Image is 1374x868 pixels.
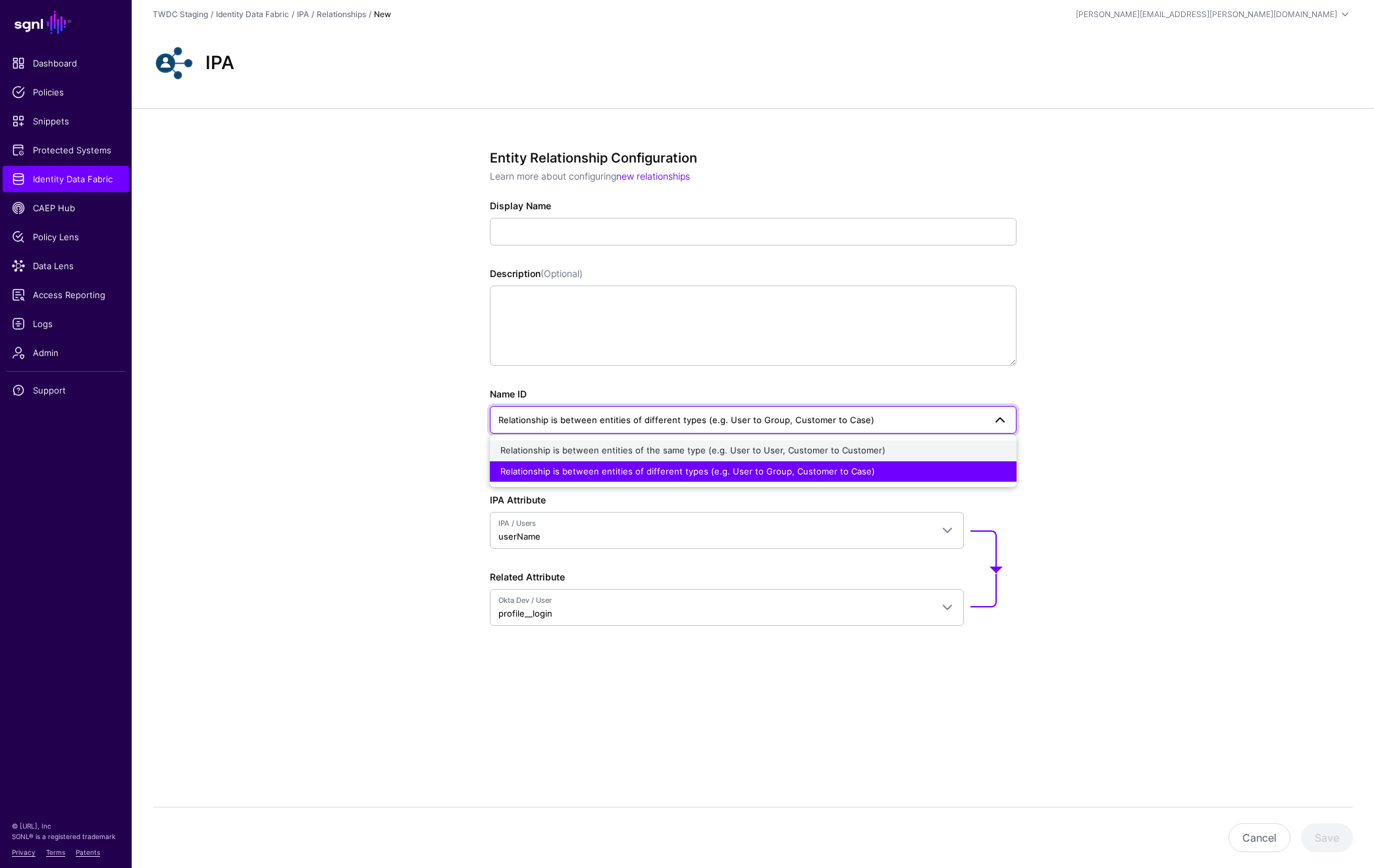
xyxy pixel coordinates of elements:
a: TWDC Staging [153,9,208,19]
span: (Optional) [541,268,583,279]
a: Data Lens [3,253,129,279]
span: Relationship is between entities of different types (e.g. User to Group, Customer to Case) [498,415,874,425]
span: Support [12,384,120,397]
strong: New [374,9,391,19]
button: Cancel [1229,823,1290,852]
span: Relationship is between entities of different types (e.g. User to Group, Customer to Case) [500,466,875,476]
span: IPA / Users [498,518,932,529]
a: Terms [46,848,65,856]
a: Identity Data Fabric [216,9,289,19]
span: Logs [12,317,120,330]
label: Display Name [490,199,551,213]
span: Snippets [12,115,120,128]
div: [PERSON_NAME][EMAIL_ADDRESS][PERSON_NAME][DOMAIN_NAME] [1076,9,1337,20]
div: / [309,9,317,20]
p: Learn more about configuring [490,169,1017,183]
div: / [366,9,374,20]
a: Privacy [12,848,36,856]
span: Data Lens [12,259,120,272]
a: IPA [297,9,309,19]
span: userName [498,531,541,542]
label: IPA Attribute [490,493,546,507]
a: Admin [3,340,129,366]
a: Patents [76,848,100,856]
a: Logs [3,311,129,337]
label: Related Attribute [490,570,565,584]
a: Access Reporting [3,282,129,308]
span: Okta Dev / User [498,595,932,606]
p: © [URL], Inc [12,821,120,831]
span: Dashboard [12,57,120,70]
a: new relationships [616,170,690,182]
a: Policies [3,79,129,105]
span: Admin [12,346,120,359]
span: Relationship is between entities of the same type (e.g. User to User, Customer to Customer) [500,445,885,455]
div: / [208,9,216,20]
span: Access Reporting [12,288,120,301]
span: profile__login [498,608,552,619]
a: Protected Systems [3,137,129,163]
label: Name ID [490,387,527,401]
img: svg+xml;base64,PD94bWwgdmVyc2lvbj0iMS4wIiBlbmNvZGluZz0iVVRGLTgiIHN0YW5kYWxvbmU9Im5vIj8+CjwhLS0gQ3... [153,42,195,84]
button: Relationship is between entities of the same type (e.g. User to User, Customer to Customer) [490,440,1017,461]
a: Policy Lens [3,224,129,250]
h2: IPA [205,52,234,74]
div: / [289,9,297,20]
span: Identity Data Fabric [12,172,120,186]
a: Snippets [3,108,129,134]
label: Description [490,267,583,280]
button: Relationship is between entities of different types (e.g. User to Group, Customer to Case) [490,461,1017,482]
span: Policy Lens [12,230,120,243]
a: Relationships [317,9,366,19]
h3: Entity Relationship Configuration [490,150,1017,166]
a: Identity Data Fabric [3,166,129,192]
p: SGNL® is a registered trademark [12,831,120,842]
span: CAEP Hub [12,201,120,215]
span: Protected Systems [12,143,120,157]
a: CAEP Hub [3,195,129,221]
a: SGNL [8,8,124,37]
span: Policies [12,86,120,99]
a: Dashboard [3,50,129,76]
